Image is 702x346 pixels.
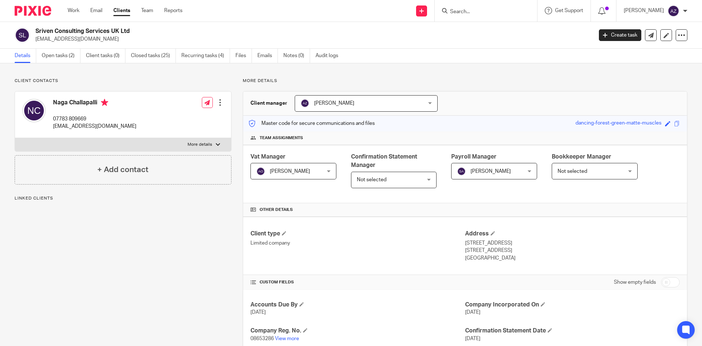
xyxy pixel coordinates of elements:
span: [PERSON_NAME] [471,169,511,174]
span: Payroll Manager [451,154,497,160]
a: Files [235,49,252,63]
h4: + Add contact [97,164,148,175]
input: Search [449,9,515,15]
h4: Client type [250,230,465,238]
a: Email [90,7,102,14]
img: svg%3E [22,99,46,122]
img: svg%3E [256,167,265,176]
a: Recurring tasks (4) [181,49,230,63]
img: svg%3E [15,27,30,43]
span: [DATE] [465,336,480,341]
h4: Company Reg. No. [250,327,465,335]
h4: Confirmation Statement Date [465,327,680,335]
a: Emails [257,49,278,63]
p: Client contacts [15,78,231,84]
span: Confirmation Statement Manager [351,154,417,168]
p: [GEOGRAPHIC_DATA] [465,254,680,262]
span: Get Support [555,8,583,13]
span: Vat Manager [250,154,286,160]
p: More details [188,142,212,148]
p: Linked clients [15,196,231,201]
p: 07783 809669 [53,115,136,123]
span: [PERSON_NAME] [314,101,354,106]
p: [EMAIL_ADDRESS][DOMAIN_NAME] [53,123,136,130]
a: Closed tasks (25) [131,49,176,63]
a: Clients [113,7,130,14]
a: Open tasks (2) [42,49,80,63]
div: dancing-forest-green-matte-muscles [575,119,661,128]
p: More details [243,78,687,84]
span: [PERSON_NAME] [270,169,310,174]
a: Create task [599,29,641,41]
h4: Address [465,230,680,238]
h4: Accounts Due By [250,301,465,309]
a: Client tasks (0) [86,49,125,63]
a: Audit logs [316,49,344,63]
p: [STREET_ADDRESS] [465,247,680,254]
span: [DATE] [250,310,266,315]
label: Show empty fields [614,279,656,286]
span: Other details [260,207,293,213]
p: [PERSON_NAME] [624,7,664,14]
span: Bookkeeper Manager [552,154,611,160]
a: View more [275,336,299,341]
p: [EMAIL_ADDRESS][DOMAIN_NAME] [35,36,588,43]
h2: Sriven Consulting Services UK Ltd [35,27,478,35]
img: svg%3E [301,99,309,108]
p: Master code for secure communications and files [249,120,375,127]
p: Limited company [250,239,465,247]
img: svg%3E [668,5,679,17]
i: Primary [101,99,108,106]
span: [DATE] [465,310,480,315]
a: Reports [164,7,182,14]
h4: Company Incorporated On [465,301,680,309]
h3: Client manager [250,100,287,107]
a: Work [68,7,79,14]
span: Not selected [558,169,587,174]
p: [STREET_ADDRESS] [465,239,680,247]
span: Team assignments [260,135,303,141]
h4: CUSTOM FIELDS [250,279,465,285]
img: svg%3E [457,167,466,176]
span: Not selected [357,177,386,182]
a: Details [15,49,36,63]
a: Team [141,7,153,14]
span: 08653286 [250,336,274,341]
h4: Naga Challapalli [53,99,136,108]
img: Pixie [15,6,51,16]
a: Notes (0) [283,49,310,63]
